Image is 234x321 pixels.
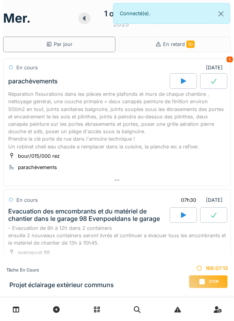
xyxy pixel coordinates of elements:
div: 1 octobre [104,8,138,19]
div: Tâche en cours [6,267,114,273]
h1: mer. [3,11,31,26]
div: parachèvements [8,78,58,85]
div: Connecté(e). [113,3,230,24]
div: 07h30 [181,196,196,204]
div: 168:07:13 [189,265,228,272]
div: En cours [16,196,38,204]
div: parachèvements [18,164,57,171]
div: Evacuation des emcombrants et du matériel de chantier dans le garage 98 Evenpoeldans le garage [8,208,168,222]
div: Réparation fissurations dans les pièces entre plafonds et murs de chaque chambre , nettoyage géné... [8,90,226,150]
div: evenepoel 98 [18,249,50,256]
div: - Evacuation de 8h à 12h dans 2 containers ensuite 2 nouveaux containers seront livrés et continu... [8,224,226,247]
div: En cours [16,64,38,71]
h3: Projet éclairage extérieur communs [9,281,114,289]
div: 5 [227,56,233,62]
div: Par jour [46,41,73,48]
div: [DATE] [206,64,226,71]
span: 10 [186,41,195,48]
span: En retard [163,41,195,47]
div: bour/015/000 rez [18,152,60,160]
span: Stop [209,279,219,284]
button: Close [212,4,230,24]
div: 2025 [113,19,129,29]
div: [DATE] [174,193,226,207]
